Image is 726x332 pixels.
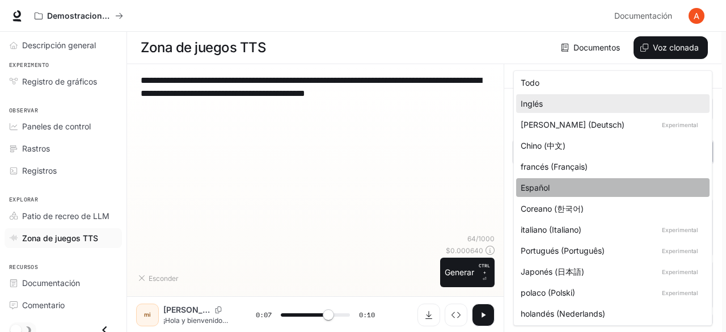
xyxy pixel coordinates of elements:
font: Inglés [521,99,543,108]
font: polaco (Polski) [521,288,575,297]
font: Chino (中文) [521,141,565,150]
font: Portugués (Português) [521,246,605,255]
font: Experimental [662,226,698,233]
font: Experimental [662,121,698,128]
font: Todo [521,78,539,87]
font: Japonés (日本語) [521,267,584,276]
font: Experimental [662,289,698,296]
font: [PERSON_NAME] (Deutsch) [521,120,624,129]
font: Experimental [662,247,698,254]
font: Coreano (한국어) [521,204,584,213]
font: Experimental [662,268,698,275]
font: Español [521,183,550,192]
font: holandés (Nederlands) [521,309,605,318]
font: italiano (Italiano) [521,225,581,234]
font: francés (Français) [521,162,588,171]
